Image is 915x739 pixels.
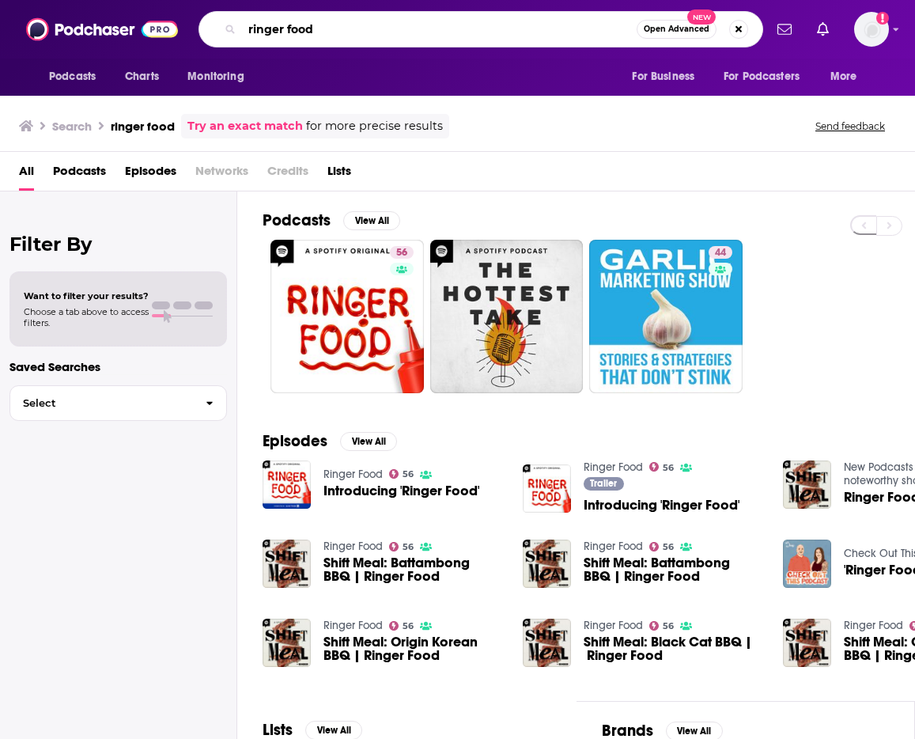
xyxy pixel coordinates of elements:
a: Introducing 'Ringer Food' [584,498,739,512]
a: 56 [390,246,414,259]
button: Show profile menu [854,12,889,47]
img: 'Ringer Food' [783,540,831,588]
h3: ringer food [111,119,175,134]
img: User Profile [854,12,889,47]
span: For Podcasters [724,66,800,88]
span: Want to filter your results? [24,290,149,301]
a: Shift Meal: Origin Korean BBQ | Ringer Food [323,635,504,662]
a: 44 [709,246,732,259]
a: PodcastsView All [263,210,400,230]
a: 56 [649,462,675,472]
span: 56 [663,544,674,551]
span: for more precise results [306,117,443,135]
a: 56 [389,621,414,631]
a: Ringer Food [584,540,643,553]
span: 56 [403,471,414,478]
a: Ringer Food [323,468,383,481]
a: 44 [589,240,743,393]
span: Podcasts [49,66,96,88]
a: 56 [389,469,414,479]
a: EpisodesView All [263,431,397,451]
a: Shift Meal: Battambong BBQ | Ringer Food [263,540,311,588]
a: Shift Meal: Battambong BBQ | Ringer Food [584,556,764,583]
p: Saved Searches [9,359,227,374]
button: View All [340,432,397,451]
img: Shift Meal: Black Cat BBQ | Ringer Food [523,619,571,667]
img: Podchaser - Follow, Share and Rate Podcasts [26,14,178,44]
button: open menu [819,62,877,92]
a: Ringer Food [584,460,643,474]
a: Shift Meal: Black Cat BBQ | Ringer Food [584,635,764,662]
span: Networks [195,158,248,191]
button: Open AdvancedNew [637,20,716,39]
a: 56 [270,240,424,393]
button: open menu [176,62,264,92]
a: Episodes [125,158,176,191]
span: Select [10,398,193,408]
a: Try an exact match [187,117,303,135]
a: 56 [389,542,414,551]
a: Shift Meal: Battambong BBQ | Ringer Food [323,556,504,583]
img: Introducing 'Ringer Food' [523,464,571,513]
svg: Add a profile image [876,12,889,25]
h2: Episodes [263,431,327,451]
a: Ringer Food [584,619,643,632]
span: Logged in as rowan.sullivan [854,12,889,47]
h3: Search [52,119,92,134]
span: 56 [663,464,674,472]
a: Podcasts [53,158,106,191]
span: Choose a tab above to access filters. [24,306,149,328]
button: Select [9,385,227,421]
img: Ringer Food [783,460,831,509]
button: Send feedback [811,119,890,133]
a: 56 [649,542,675,551]
div: Search podcasts, credits, & more... [199,11,763,47]
span: Credits [267,158,308,191]
img: Introducing 'Ringer Food' [263,460,311,509]
img: Shift Meal: Origin Korean BBQ | Ringer Food [783,619,831,667]
a: All [19,158,34,191]
button: open menu [621,62,714,92]
a: 56 [649,621,675,631]
span: New [687,9,716,25]
a: Lists [327,158,351,191]
h2: Filter By [9,233,227,256]
span: 56 [663,623,674,630]
h2: Podcasts [263,210,331,230]
span: Monitoring [187,66,244,88]
input: Search podcasts, credits, & more... [242,17,637,42]
button: open menu [38,62,116,92]
span: Open Advanced [644,25,709,33]
a: Introducing 'Ringer Food' [323,484,479,498]
a: Show notifications dropdown [771,16,798,43]
span: For Business [632,66,694,88]
img: Shift Meal: Origin Korean BBQ | Ringer Food [263,619,311,667]
a: Shift Meal: Battambong BBQ | Ringer Food [523,540,571,588]
span: 56 [396,245,407,261]
button: open menu [713,62,822,92]
span: 56 [403,544,414,551]
a: Ringer Food [323,619,383,632]
span: 44 [715,245,726,261]
a: Show notifications dropdown [811,16,835,43]
span: More [830,66,857,88]
a: Ringer Food [844,619,903,632]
